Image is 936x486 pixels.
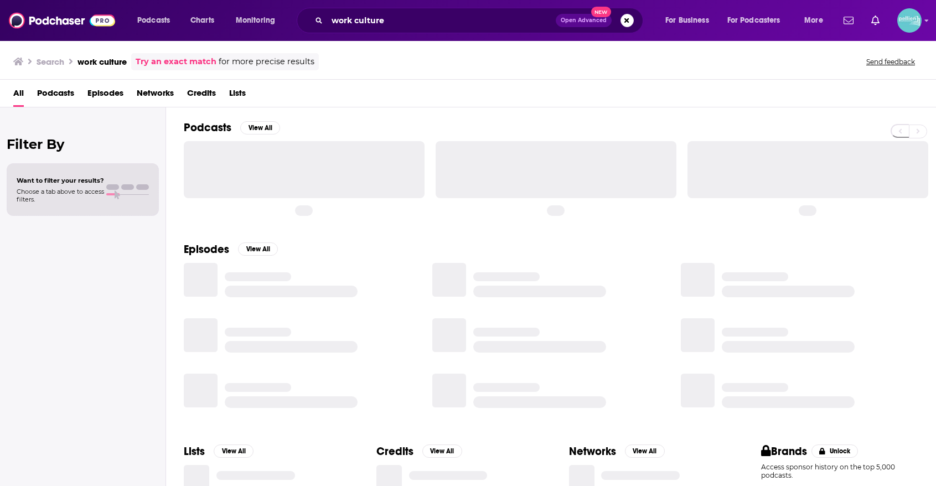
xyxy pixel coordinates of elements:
[561,18,607,23] span: Open Advanced
[37,56,64,67] h3: Search
[376,444,462,458] a: CreditsView All
[136,55,216,68] a: Try an exact match
[591,7,611,17] span: New
[761,463,918,479] p: Access sponsor history on the top 5,000 podcasts.
[238,242,278,256] button: View All
[307,8,654,33] div: Search podcasts, credits, & more...
[240,121,280,135] button: View All
[9,10,115,31] img: Podchaser - Follow, Share and Rate Podcasts
[804,13,823,28] span: More
[625,444,665,458] button: View All
[37,84,74,107] a: Podcasts
[219,55,314,68] span: for more precise results
[897,8,922,33] img: User Profile
[187,84,216,107] a: Credits
[130,12,184,29] button: open menu
[376,444,413,458] h2: Credits
[422,444,462,458] button: View All
[137,13,170,28] span: Podcasts
[839,11,858,30] a: Show notifications dropdown
[556,14,612,27] button: Open AdvancedNew
[327,12,556,29] input: Search podcasts, credits, & more...
[87,84,123,107] a: Episodes
[184,121,280,135] a: PodcastsView All
[77,56,127,67] h3: work culture
[13,84,24,107] a: All
[190,13,214,28] span: Charts
[761,444,807,458] h2: Brands
[137,84,174,107] a: Networks
[184,444,254,458] a: ListsView All
[184,242,229,256] h2: Episodes
[236,13,275,28] span: Monitoring
[184,242,278,256] a: EpisodesView All
[17,188,104,203] span: Choose a tab above to access filters.
[665,13,709,28] span: For Business
[17,177,104,184] span: Want to filter your results?
[897,8,922,33] button: Show profile menu
[797,12,837,29] button: open menu
[897,8,922,33] span: Logged in as JessicaPellien
[863,57,918,66] button: Send feedback
[214,444,254,458] button: View All
[569,444,665,458] a: NetworksView All
[184,121,231,135] h2: Podcasts
[720,12,797,29] button: open menu
[569,444,616,458] h2: Networks
[867,11,884,30] a: Show notifications dropdown
[228,12,289,29] button: open menu
[183,12,221,29] a: Charts
[727,13,780,28] span: For Podcasters
[229,84,246,107] a: Lists
[811,444,859,458] button: Unlock
[184,444,205,458] h2: Lists
[7,136,159,152] h2: Filter By
[658,12,723,29] button: open menu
